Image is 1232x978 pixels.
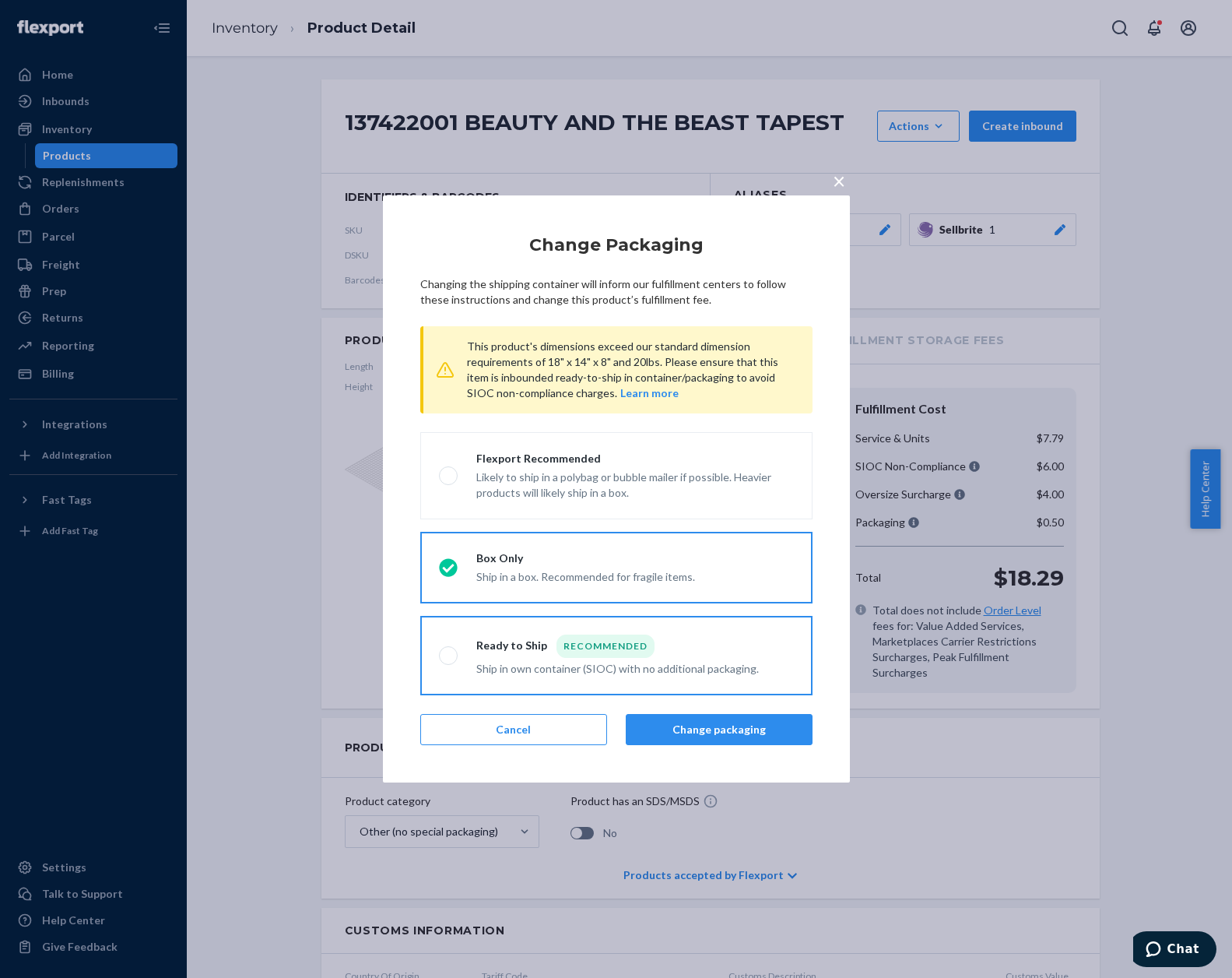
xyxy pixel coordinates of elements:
[476,551,695,566] div: Box Only
[620,385,679,401] button: Learn more
[1133,931,1216,970] iframe: Opens a widget where you can chat to one of our agents
[476,466,794,501] div: Likely to ship in a polybag or bubble mailer if possible. Heavier products will likely ship in a ...
[476,658,759,677] div: Ship in own container (SIOC) with no additional packaging.
[476,451,794,466] div: Flexport Recommended
[467,339,794,401] div: This product's dimensions exceed our standard dimension requirements of 18" x 14" x 8" and 20lbs....
[476,566,695,585] div: Ship in a box. Recommended for fragile items.
[476,635,759,658] div: Ready to Ship
[556,635,655,658] div: Recommended
[420,276,813,308] p: Changing the shipping container will inform our fulfillment centers to follow these instructions ...
[833,167,845,194] span: ×
[420,714,607,745] button: Cancel
[626,714,813,745] button: Change packaging
[420,233,813,258] h2: Change Packaging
